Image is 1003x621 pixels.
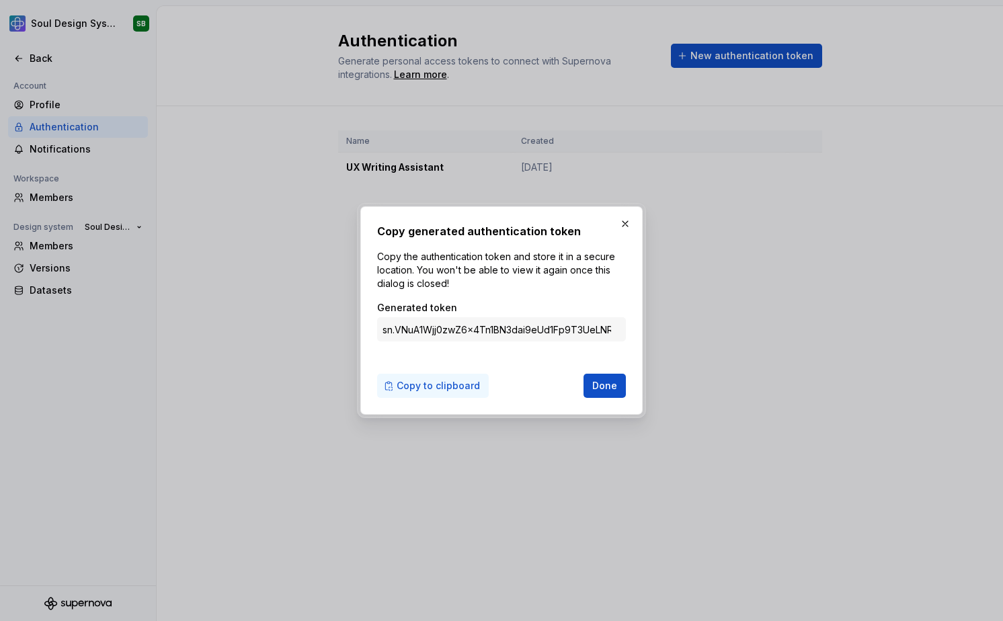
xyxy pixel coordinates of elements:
[592,379,617,392] span: Done
[377,374,489,398] button: Copy to clipboard
[377,223,626,239] h2: Copy generated authentication token
[584,374,626,398] button: Done
[397,379,480,392] span: Copy to clipboard
[377,250,626,290] p: Copy the authentication token and store it in a secure location. You won't be able to view it aga...
[377,301,457,315] label: Generated token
